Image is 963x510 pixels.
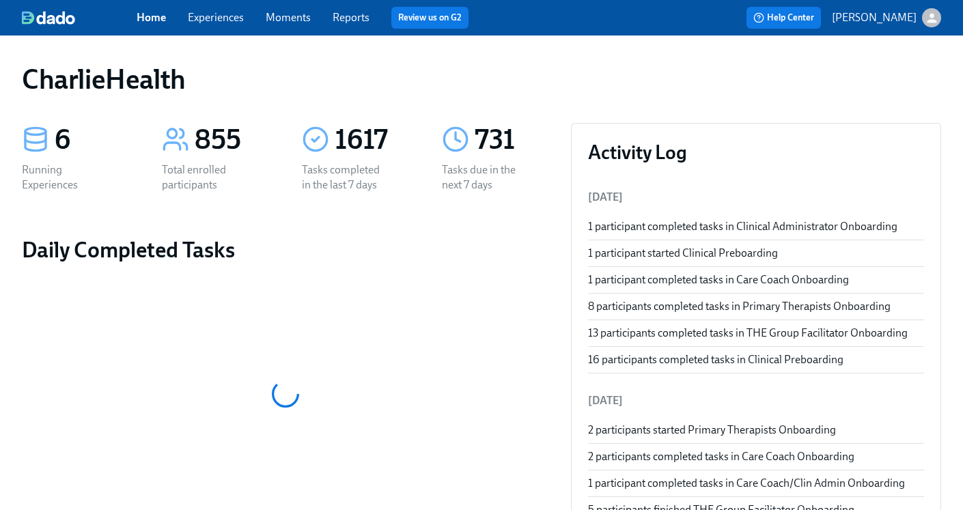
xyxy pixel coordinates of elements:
[588,476,924,491] div: 1 participant completed tasks in Care Coach/Clin Admin Onboarding
[55,123,129,157] div: 6
[753,11,814,25] span: Help Center
[137,11,166,24] a: Home
[442,162,529,193] div: Tasks due in the next 7 days
[588,299,924,314] div: 8 participants completed tasks in Primary Therapists Onboarding
[162,162,249,193] div: Total enrolled participants
[746,7,821,29] button: Help Center
[588,140,924,165] h3: Activity Log
[588,326,924,341] div: 13 participants completed tasks in THE Group Facilitator Onboarding
[588,352,924,367] div: 16 participants completed tasks in Clinical Preboarding
[22,11,75,25] img: dado
[588,423,924,438] div: 2 participants started Primary Therapists Onboarding
[588,219,924,234] div: 1 participant completed tasks in Clinical Administrator Onboarding
[475,123,549,157] div: 731
[188,11,244,24] a: Experiences
[588,246,924,261] div: 1 participant started Clinical Preboarding
[588,272,924,287] div: 1 participant completed tasks in Care Coach Onboarding
[302,162,389,193] div: Tasks completed in the last 7 days
[195,123,269,157] div: 855
[335,123,409,157] div: 1617
[588,190,623,203] span: [DATE]
[333,11,369,24] a: Reports
[391,7,469,29] button: Review us on G2
[22,236,549,264] h2: Daily Completed Tasks
[22,63,186,96] h1: CharlieHealth
[266,11,311,24] a: Moments
[22,162,109,193] div: Running Experiences
[398,11,462,25] a: Review us on G2
[588,449,924,464] div: 2 participants completed tasks in Care Coach Onboarding
[22,11,137,25] a: dado
[588,384,924,417] li: [DATE]
[832,8,941,27] button: [PERSON_NAME]
[832,10,917,25] p: [PERSON_NAME]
